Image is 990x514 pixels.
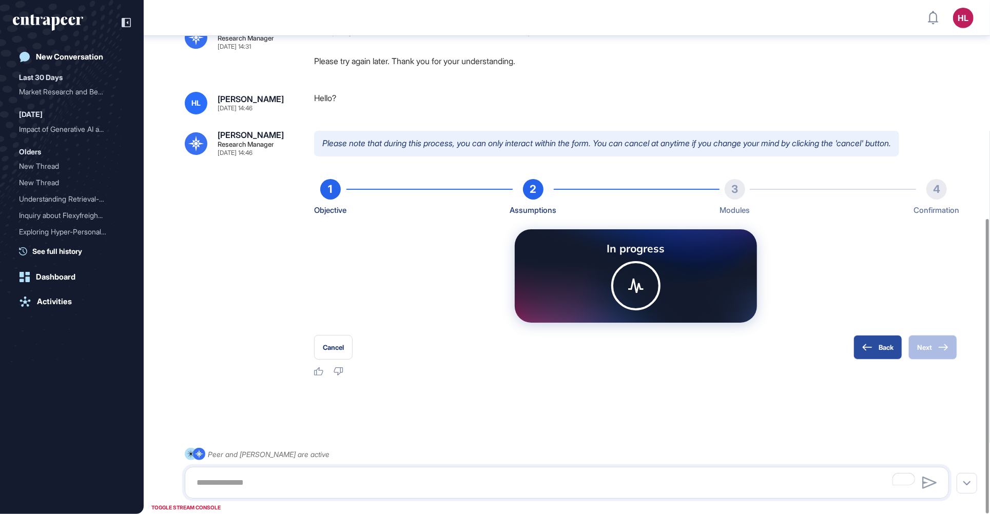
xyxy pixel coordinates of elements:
[218,95,284,103] div: [PERSON_NAME]
[19,158,117,174] div: New Thread
[218,141,274,148] div: Research Manager
[19,224,125,240] div: Exploring Hyper-Personalization Use Cases for Generative AI
[13,47,131,67] a: New Conversation
[720,204,750,217] div: Modules
[218,105,253,111] div: [DATE] 14:46
[314,92,957,114] div: Hello?
[19,191,117,207] div: Understanding Retrieval-A...
[13,267,131,287] a: Dashboard
[314,335,353,360] button: Cancel
[510,204,556,217] div: Assumptions
[36,52,103,62] div: New Conversation
[37,297,72,306] div: Activities
[13,14,83,31] div: entrapeer-logo
[19,246,131,256] a: See full history
[19,191,125,207] div: Understanding Retrieval-Augmented Generation (RAG)
[19,84,117,100] div: Market Research and Bench...
[13,291,131,312] a: Activities
[19,108,43,121] div: [DATE]
[218,35,274,42] div: Research Manager
[19,158,125,174] div: New Thread
[523,179,543,200] div: 2
[19,174,117,191] div: New Thread
[914,204,960,217] div: Confirmation
[19,121,125,137] div: Impact of Generative AI and AI Agents on the Consulting Industry
[191,99,201,107] span: HL
[926,179,947,200] div: 4
[19,174,125,191] div: New Thread
[218,150,253,156] div: [DATE] 14:46
[36,272,75,282] div: Dashboard
[19,146,41,158] div: Olders
[218,131,284,139] div: [PERSON_NAME]
[953,8,974,28] button: HL
[314,54,957,68] p: Please try again later. Thank you for your understanding.
[19,207,125,224] div: Inquiry about Flexyfreight AI
[19,207,117,224] div: Inquiry about Flexyfreigh...
[314,204,346,217] div: Objective
[32,246,82,256] span: See full history
[725,179,745,200] div: 3
[320,179,341,200] div: 1
[19,224,117,240] div: Exploring Hyper-Personali...
[19,71,63,84] div: Last 30 Days
[190,472,943,493] textarea: To enrich screen reader interactions, please activate Accessibility in Grammarly extension settings
[531,242,741,255] div: In progress
[19,121,117,137] div: Impact of Generative AI a...
[208,448,329,461] div: Peer and [PERSON_NAME] are active
[218,44,251,50] div: [DATE] 14:31
[19,84,125,100] div: Market Research and Benchmarking of Maxeo.ai in the Generative Engine Optimization (GEO) Market
[853,335,902,360] button: Back
[314,131,899,156] p: Please note that during this process, you can only interact within the form. You can cancel at an...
